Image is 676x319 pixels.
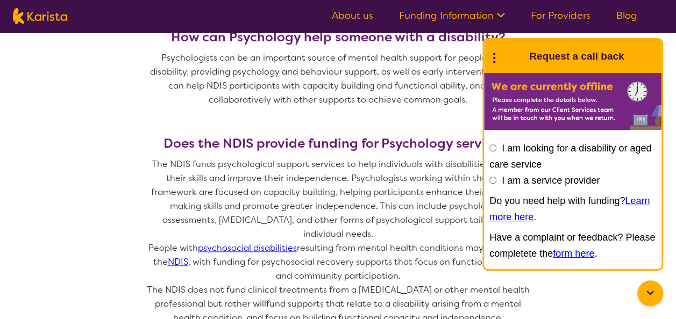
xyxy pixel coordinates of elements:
[616,9,637,22] a: Blog
[501,46,523,67] img: Karista
[489,143,651,170] label: I am looking for a disability or aged care service
[198,242,297,253] a: psychosocial disabilities
[489,193,656,225] p: Do you need help with funding? .
[13,8,67,24] img: Karista logo
[529,48,624,64] h1: Request a call back
[502,175,600,186] label: I am a service provider
[489,229,656,262] p: Have a complaint or feedback? Please completete the .
[484,73,661,130] img: Karista offline chat form to request call back
[145,241,532,283] p: People with resulting from mental health conditions may qualify for the , with funding for psycho...
[145,51,532,107] p: Psychologists can be an important source of mental health support for people with a disability, p...
[145,157,532,241] p: The NDIS funds psychological support services to help individuals with disabilities develop their...
[332,9,373,22] a: About us
[531,9,590,22] a: For Providers
[399,9,505,22] a: Funding Information
[553,248,594,259] a: form here
[145,30,532,45] h3: How can Psychology help someone with a disability?
[168,256,188,267] a: NDIS
[145,136,532,151] h3: Does the NDIS provide funding for Psychology services?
